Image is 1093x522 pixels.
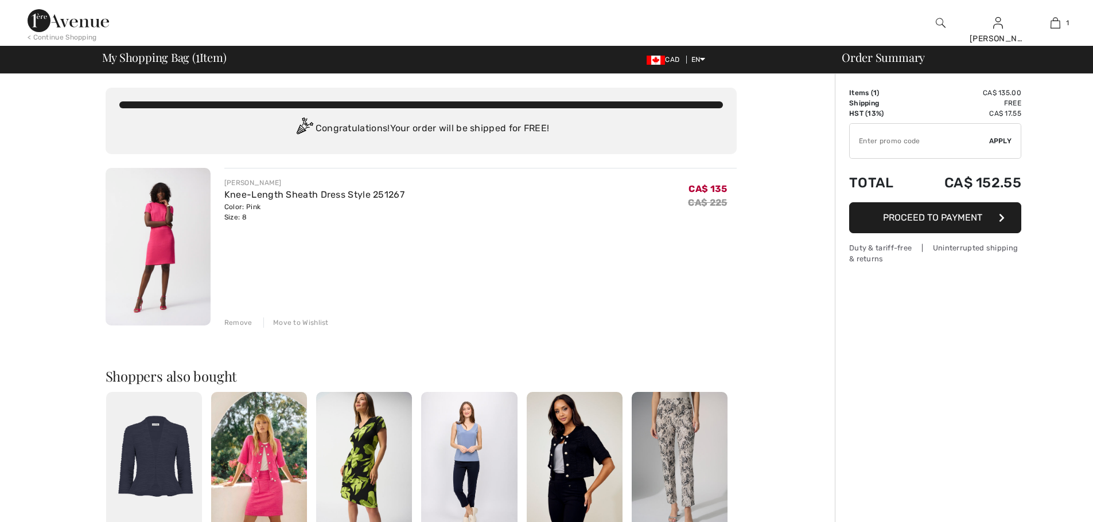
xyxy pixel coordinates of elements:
span: 1 [873,89,877,97]
span: Proceed to Payment [883,212,982,223]
span: 1 [1066,18,1069,28]
div: Duty & tariff-free | Uninterrupted shipping & returns [849,242,1021,264]
input: Promo code [850,124,989,158]
td: CA$ 17.55 [912,108,1021,119]
s: CA$ 225 [688,197,727,208]
td: Total [849,163,912,202]
span: CA$ 135 [689,183,727,194]
img: Knee-Length Sheath Dress Style 251267 [106,168,211,325]
td: Free [912,98,1021,108]
img: 1ère Avenue [28,9,109,32]
span: Apply [989,136,1012,146]
div: Congratulations! Your order will be shipped for FREE! [119,117,723,140]
img: My Bag [1051,16,1060,30]
img: Canadian Dollar [647,56,665,65]
img: My Info [993,16,1003,30]
td: Items ( ) [849,88,912,98]
span: My Shopping Bag ( Item) [102,52,227,63]
td: Shipping [849,98,912,108]
td: HST (13%) [849,108,912,119]
div: < Continue Shopping [28,32,97,42]
button: Proceed to Payment [849,202,1021,233]
span: 1 [196,49,200,64]
td: CA$ 135.00 [912,88,1021,98]
img: Congratulation2.svg [293,117,316,140]
span: EN [691,56,706,64]
div: Move to Wishlist [263,317,329,328]
a: Sign In [993,17,1003,28]
div: Order Summary [828,52,1086,63]
td: CA$ 152.55 [912,163,1021,202]
img: search the website [936,16,946,30]
span: CAD [647,56,684,64]
a: Knee-Length Sheath Dress Style 251267 [224,189,404,200]
a: 1 [1027,16,1083,30]
div: Remove [224,317,252,328]
div: [PERSON_NAME] [224,178,404,188]
h2: Shoppers also bought [106,369,737,383]
div: Color: Pink Size: 8 [224,202,404,222]
div: [PERSON_NAME] [970,33,1026,45]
